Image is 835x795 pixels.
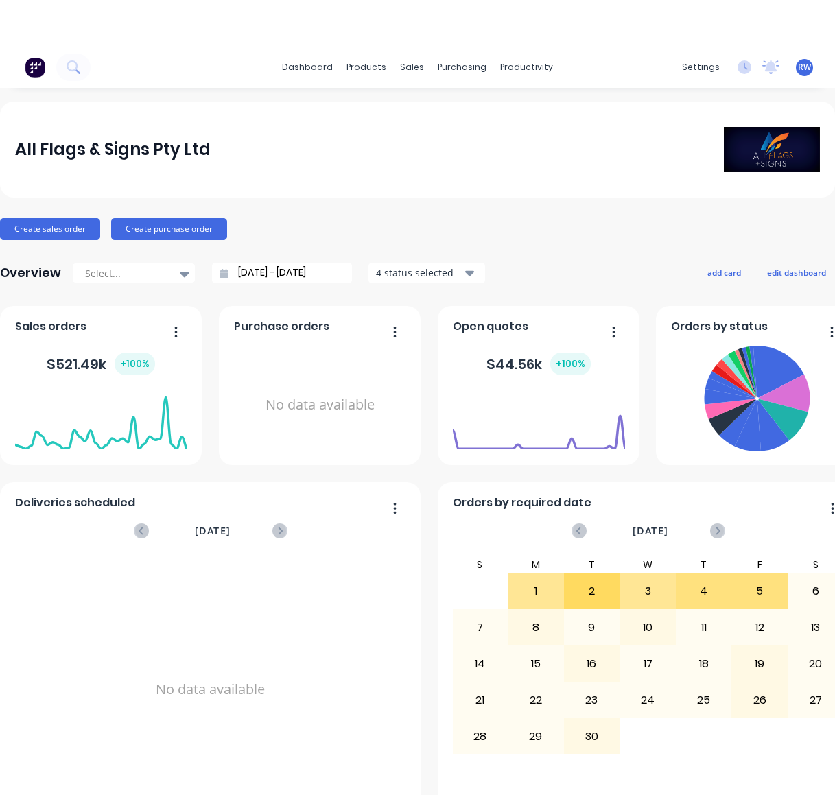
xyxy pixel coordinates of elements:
div: 17 [620,647,675,681]
div: 14 [453,647,508,681]
div: F [731,556,788,573]
div: 10 [620,610,675,645]
div: 9 [565,610,620,645]
button: edit dashboard [758,263,835,281]
div: 19 [732,647,787,681]
div: $ 44.56k [486,353,591,375]
span: Orders by status [671,318,768,335]
div: 25 [677,683,731,717]
span: Open quotes [453,318,528,335]
div: 30 [565,720,620,754]
div: 4 [677,574,731,608]
div: 4 status selected [376,265,462,280]
div: 29 [508,720,563,754]
span: RW [798,61,811,73]
div: productivity [493,57,560,78]
div: 26 [732,683,787,717]
span: Sales orders [15,318,86,335]
div: T [676,556,732,573]
div: $ 521.49k [47,353,155,375]
img: All Flags & Signs Pty Ltd [724,127,820,172]
div: 22 [508,683,563,717]
button: add card [698,263,750,281]
div: 18 [677,647,731,681]
button: Create purchase order [111,218,227,240]
img: Factory [25,57,45,78]
span: Purchase orders [234,318,329,335]
div: 15 [508,647,563,681]
div: products [340,57,393,78]
div: + 100 % [115,353,155,375]
div: 24 [620,683,675,717]
div: 23 [565,683,620,717]
a: dashboard [275,57,340,78]
div: No data available [234,340,406,470]
div: 12 [732,610,787,645]
div: S [452,556,508,573]
div: 28 [453,720,508,754]
span: Orders by required date [453,495,591,511]
div: 8 [508,610,563,645]
div: 5 [732,574,787,608]
div: + 100 % [550,353,591,375]
span: [DATE] [633,523,668,538]
div: 2 [565,574,620,608]
div: W [620,556,676,573]
span: [DATE] [195,523,231,538]
div: 21 [453,683,508,717]
div: 11 [677,610,731,645]
div: 16 [565,647,620,681]
div: settings [675,57,727,78]
span: Deliveries scheduled [15,495,135,511]
div: 3 [620,574,675,608]
div: 1 [508,574,563,608]
div: M [508,556,564,573]
div: sales [393,57,431,78]
iframe: Intercom live chat [788,748,821,781]
div: 7 [453,610,508,645]
div: purchasing [431,57,493,78]
button: 4 status selected [368,263,485,283]
div: T [564,556,620,573]
div: All Flags & Signs Pty Ltd [15,136,211,163]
